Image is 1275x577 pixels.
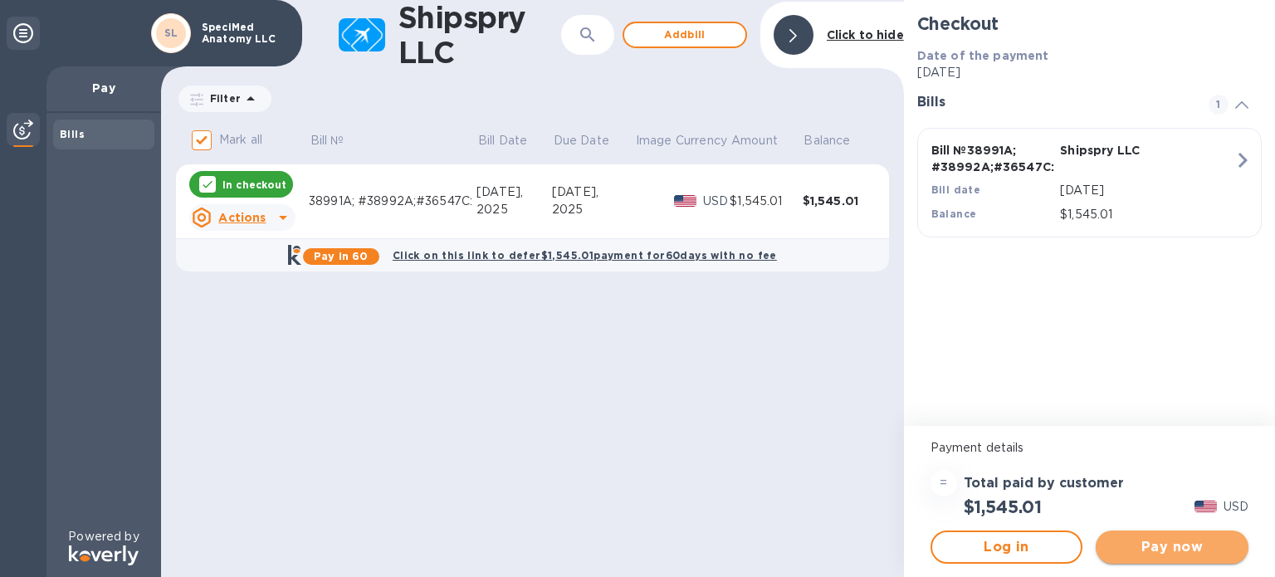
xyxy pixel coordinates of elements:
div: = [931,470,957,496]
p: Bill № 38991A; #38992A;#36547C: [931,142,1054,175]
u: Actions [218,211,266,224]
span: Add bill [637,25,732,45]
span: Pay now [1109,537,1235,557]
div: $1,545.01 [730,193,802,210]
p: Amount [731,132,778,149]
b: Bills [60,128,85,140]
span: 1 [1209,95,1229,115]
img: USD [674,195,696,207]
p: Bill № [310,132,344,149]
p: [DATE] [917,64,1262,81]
div: $1,545.01 [803,193,875,209]
button: Bill №38991A; #38992A;#36547C:Shipspry LLCBill date[DATE]Balance$1,545.01 [917,128,1262,237]
p: Payment details [931,439,1248,457]
div: [DATE], [476,183,552,201]
span: Log in [945,537,1068,557]
span: Bill Date [478,132,549,149]
p: Image [636,132,672,149]
p: Currency [676,132,727,149]
b: SL [164,27,178,39]
p: Powered by [68,528,139,545]
b: Click to hide [827,28,904,42]
span: Amount [731,132,799,149]
p: USD [1224,498,1248,516]
p: Mark all [219,131,262,149]
p: Shipspry LLC [1060,142,1183,159]
h2: Checkout [917,13,1262,34]
b: Date of the payment [917,49,1049,62]
p: Balance [804,132,850,149]
button: Log in [931,531,1083,564]
p: Pay [60,80,148,96]
div: 38991A; #38992A;#36547C: [309,193,476,210]
button: Addbill [623,22,747,48]
p: USD [703,193,730,210]
span: Due Date [554,132,631,149]
p: [DATE] [1060,182,1234,199]
p: Due Date [554,132,609,149]
p: SpeciMed Anatomy LLC [202,22,285,45]
p: $1,545.01 [1060,206,1234,223]
p: Bill Date [478,132,527,149]
b: Bill date [931,183,981,196]
button: Pay now [1096,531,1248,564]
p: In checkout [222,178,286,192]
b: Balance [931,208,977,220]
h3: Total paid by customer [964,476,1124,491]
span: Bill № [310,132,366,149]
div: [DATE], [552,183,634,201]
img: USD [1194,501,1217,512]
span: Balance [804,132,872,149]
b: Click on this link to defer $1,545.01 payment for 60 days with no fee [393,249,777,262]
div: 2025 [476,201,552,218]
h3: Bills [917,95,1189,110]
img: Logo [69,545,139,565]
p: Filter [203,91,241,105]
h2: $1,545.01 [964,496,1042,517]
div: 2025 [552,201,634,218]
b: Pay in 60 [314,250,368,262]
